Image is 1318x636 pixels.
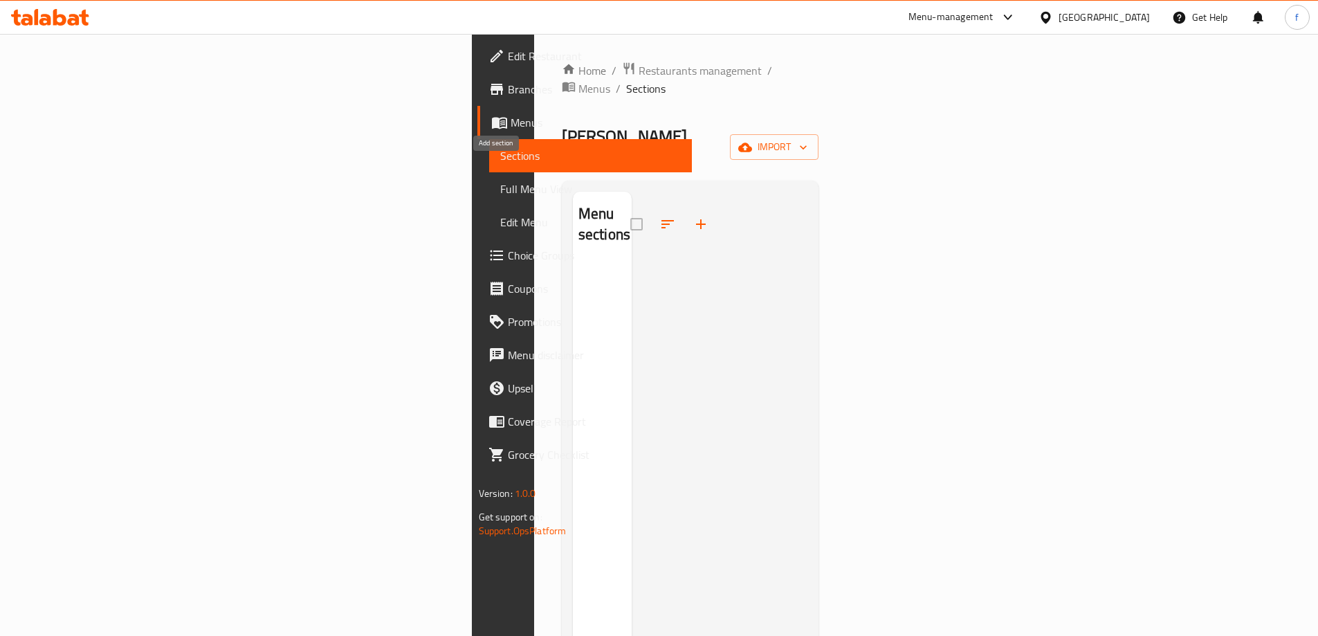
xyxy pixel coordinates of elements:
[477,106,692,139] a: Menus
[767,62,772,79] li: /
[489,206,692,239] a: Edit Menu
[741,138,807,156] span: import
[511,114,681,131] span: Menus
[500,214,681,230] span: Edit Menu
[477,39,692,73] a: Edit Restaurant
[1295,10,1299,25] span: f
[479,508,542,526] span: Get support on:
[730,134,818,160] button: import
[508,48,681,64] span: Edit Restaurant
[500,147,681,164] span: Sections
[477,73,692,106] a: Branches
[479,522,567,540] a: Support.OpsPlatform
[477,338,692,372] a: Menu disclaimer
[479,484,513,502] span: Version:
[489,139,692,172] a: Sections
[508,380,681,397] span: Upsell
[508,347,681,363] span: Menu disclaimer
[639,62,762,79] span: Restaurants management
[477,305,692,338] a: Promotions
[908,9,994,26] div: Menu-management
[477,405,692,438] a: Coverage Report
[508,81,681,98] span: Branches
[508,280,681,297] span: Coupons
[1059,10,1150,25] div: [GEOGRAPHIC_DATA]
[477,239,692,272] a: Choice Groups
[508,413,681,430] span: Coverage Report
[489,172,692,206] a: Full Menu View
[508,247,681,264] span: Choice Groups
[477,372,692,405] a: Upsell
[573,257,632,269] nav: Menu sections
[508,446,681,463] span: Grocery Checklist
[622,62,762,80] a: Restaurants management
[477,272,692,305] a: Coupons
[508,314,681,330] span: Promotions
[515,484,536,502] span: 1.0.0
[500,181,681,197] span: Full Menu View
[477,438,692,471] a: Grocery Checklist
